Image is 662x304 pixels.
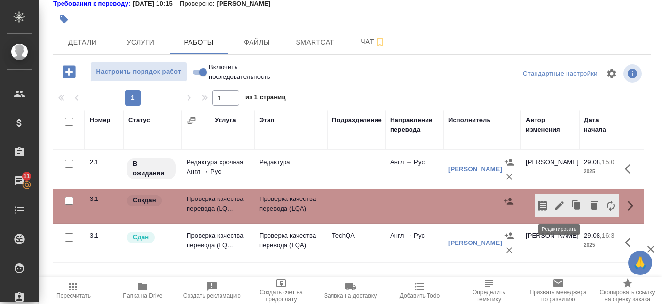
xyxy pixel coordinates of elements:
[182,226,254,260] td: Проверка качества перевода (LQ...
[602,158,618,166] p: 15:01
[454,277,523,304] button: Определить тематику
[215,115,236,125] div: Услуга
[126,194,177,207] div: Заказ еще не согласован с клиентом, искать исполнителей рано
[584,241,623,250] p: 2025
[628,251,652,275] button: 🙏
[259,115,274,125] div: Этап
[95,66,182,77] span: Настроить порядок работ
[90,194,119,204] div: 3.1
[586,194,602,217] button: Удалить
[324,292,377,299] span: Заявка на доставку
[108,277,177,304] button: Папка на Drive
[117,36,164,48] span: Услуги
[133,159,170,178] p: В ожидании
[126,231,177,244] div: Менеджер проверил работу исполнителя, передает ее на следующий этап
[529,289,587,303] span: Призвать менеджера по развитию
[59,36,106,48] span: Детали
[259,157,322,167] p: Редактура
[400,292,440,299] span: Добавить Todo
[521,226,579,260] td: [PERSON_NAME]
[182,152,254,186] td: Редактура срочная Англ → Рус
[526,115,574,135] div: Автор изменения
[584,232,602,239] p: 29.08,
[632,253,648,273] span: 🙏
[292,36,338,48] span: Smartcat
[502,228,517,243] button: Назначить
[259,231,322,250] p: Проверка качества перевода (LQA)
[385,277,454,304] button: Добавить Todo
[460,289,518,303] span: Определить тематику
[234,36,280,48] span: Файлы
[90,115,110,125] div: Номер
[599,289,656,303] span: Скопировать ссылку на оценку заказа
[385,226,443,260] td: Англ → Рус
[350,36,396,48] span: Чат
[448,166,502,173] a: [PERSON_NAME]
[133,196,156,205] p: Создан
[187,116,196,125] button: Сгруппировать
[327,226,385,260] td: TechQA
[523,277,593,304] button: Призвать менеджера по развитию
[619,194,642,217] button: Скрыть кнопки
[39,277,108,304] button: Пересчитать
[448,239,502,246] a: [PERSON_NAME]
[602,232,618,239] p: 16:30
[177,277,247,304] button: Создать рекламацию
[259,194,322,213] p: Проверка качества перевода (LQA)
[56,292,91,299] span: Пересчитать
[535,194,551,217] button: Скопировать мини-бриф
[374,36,386,48] svg: Подписаться
[123,292,162,299] span: Папка на Drive
[17,171,36,181] span: 11
[90,62,187,82] button: Настроить порядок работ
[567,194,586,217] button: Клонировать
[252,289,310,303] span: Создать счет на предоплату
[2,169,36,193] a: 11
[520,66,600,81] div: split button
[245,91,286,106] span: из 1 страниц
[619,157,642,181] button: Здесь прячутся важные кнопки
[623,64,644,83] span: Посмотреть информацию
[502,155,517,169] button: Назначить
[183,292,241,299] span: Создать рекламацию
[90,231,119,241] div: 3.1
[600,62,623,85] span: Настроить таблицу
[502,169,517,184] button: Удалить
[593,277,662,304] button: Скопировать ссылку на оценку заказа
[90,157,119,167] div: 2.1
[390,115,439,135] div: Направление перевода
[175,36,222,48] span: Работы
[126,157,177,180] div: Исполнитель назначен, приступать к работе пока рано
[602,194,619,217] button: Заменить
[385,152,443,186] td: Англ → Рус
[502,194,516,209] button: Назначить
[521,152,579,186] td: [PERSON_NAME]
[316,277,385,304] button: Заявка на доставку
[247,277,316,304] button: Создать счет на предоплату
[182,189,254,223] td: Проверка качества перевода (LQ...
[619,231,642,254] button: Здесь прячутся важные кнопки
[584,158,602,166] p: 29.08,
[56,62,82,82] button: Добавить работу
[502,243,517,258] button: Удалить
[584,167,623,177] p: 2025
[584,115,623,135] div: Дата начала
[448,115,491,125] div: Исполнитель
[133,232,149,242] p: Сдан
[209,62,270,82] span: Включить последовательность
[128,115,150,125] div: Статус
[332,115,382,125] div: Подразделение
[53,9,75,30] button: Добавить тэг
